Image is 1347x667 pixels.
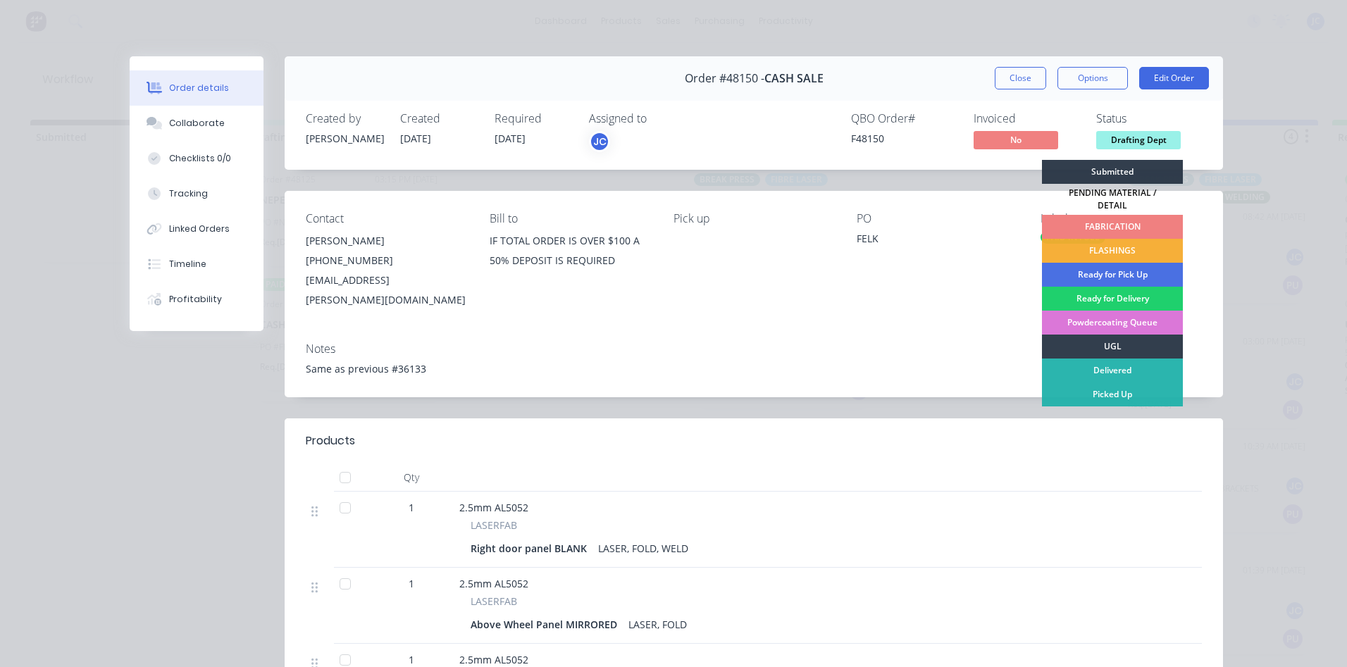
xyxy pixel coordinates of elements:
span: Order #48150 - [685,72,764,85]
div: Required [495,112,572,125]
div: Same as previous #36133 [306,361,1202,376]
span: 2.5mm AL5052 [459,653,528,666]
div: Timeline [169,258,206,270]
div: Above Wheel Panel MIRRORED [471,614,623,635]
button: JC [589,131,610,152]
button: Linked Orders [130,211,263,247]
div: Right door panel BLANK [471,538,592,559]
span: [DATE] [400,132,431,145]
button: Checklists 0/0 [130,141,263,176]
div: FABRICATION [1042,215,1183,239]
button: Profitability [130,282,263,317]
div: Assigned to [589,112,730,125]
div: FLASHINGS [1042,239,1183,263]
span: LASERFAB [471,594,517,609]
div: Picked Up [1042,382,1183,406]
span: Drafting Dept [1096,131,1181,149]
div: PO [857,212,1018,225]
span: No [974,131,1058,149]
span: 1 [409,652,414,667]
div: Collaborate [169,117,225,130]
div: QBO Order # [851,112,957,125]
div: Tracking [169,187,208,200]
div: Pick up [673,212,835,225]
span: 1 [409,576,414,591]
button: Close [995,67,1046,89]
div: UGL [1042,335,1183,359]
button: Timeline [130,247,263,282]
div: Ready for Pick Up [1042,263,1183,287]
div: Linked Orders [169,223,230,235]
div: Created by [306,112,383,125]
span: [DATE] [495,132,526,145]
div: Submitted [1042,160,1183,184]
button: Options [1057,67,1128,89]
div: Created [400,112,478,125]
div: FELK [857,231,1018,251]
div: [PHONE_NUMBER] [306,251,467,270]
div: Status [1096,112,1202,125]
div: Notes [306,342,1202,356]
span: LASERFAB [471,518,517,532]
div: F48150 [851,131,957,146]
div: LASER, FOLD, WELD [592,538,694,559]
div: Contact [306,212,467,225]
div: PENDING MATERIAL / DETAIL [1042,184,1183,215]
button: Tracking [130,176,263,211]
div: Profitability [169,293,222,306]
div: IF TOTAL ORDER IS OVER $100 A 50% DEPOSIT IS REQUIRED [490,231,651,270]
div: [PERSON_NAME][PHONE_NUMBER][EMAIL_ADDRESS][PERSON_NAME][DOMAIN_NAME] [306,231,467,310]
div: Qty [369,463,454,492]
span: 2.5mm AL5052 [459,577,528,590]
div: [PERSON_NAME] [306,231,467,251]
button: Drafting Dept [1096,131,1181,152]
div: [PERSON_NAME] [306,131,383,146]
span: CASH SALE [764,72,824,85]
div: LASER, FOLD [623,614,693,635]
button: Order details [130,70,263,106]
span: 2.5mm AL5052 [459,501,528,514]
div: [EMAIL_ADDRESS][PERSON_NAME][DOMAIN_NAME] [306,270,467,310]
button: Edit Order [1139,67,1209,89]
div: Invoiced [974,112,1079,125]
div: Bill to [490,212,651,225]
button: Collaborate [130,106,263,141]
div: Delivered [1042,359,1183,382]
span: 1 [409,500,414,515]
div: Order details [169,82,229,94]
div: Ready for Delivery [1042,287,1183,311]
div: Labels [1041,212,1202,225]
div: PAID IN FULL [1041,231,1105,244]
div: Checklists 0/0 [169,152,231,165]
div: Powdercoating Queue [1042,311,1183,335]
div: IF TOTAL ORDER IS OVER $100 A 50% DEPOSIT IS REQUIRED [490,231,651,276]
div: Products [306,432,355,449]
